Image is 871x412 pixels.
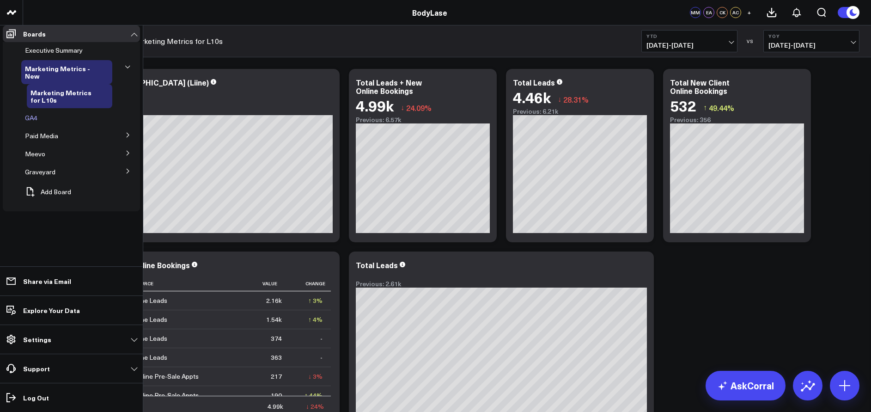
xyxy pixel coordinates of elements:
div: ↑ 44% [305,391,323,400]
div: Liine Leads [134,353,167,362]
a: Marketing Metrics - New [25,65,96,80]
a: Marketing Metrics for L10s [30,89,97,104]
div: Liine Leads [134,315,167,324]
div: 1.54k [266,315,282,324]
span: Executive Summary [25,46,83,55]
button: Add Board [21,182,71,202]
b: YoY [768,33,854,39]
a: BodyLase [412,7,447,18]
th: Change [290,276,331,291]
div: 4.46k [513,89,551,105]
a: Paid Media [25,132,58,140]
span: Meevo [25,149,45,158]
div: 190 [271,391,282,400]
div: Liine Leads [134,296,167,305]
div: MM [690,7,701,18]
div: AC [730,7,741,18]
span: ↓ [558,93,561,105]
span: GA4 [25,113,37,122]
div: Previous: 0 [42,108,333,115]
div: Total Leads + New Online Bookings [356,77,422,96]
div: CK [717,7,728,18]
div: ↓ 24% [306,402,324,411]
div: ↑ 4% [308,315,323,324]
button: YTD[DATE]-[DATE] [641,30,737,52]
div: Previous: 356 [670,116,804,123]
a: Log Out [3,389,140,406]
div: 374 [271,334,282,343]
span: 28.31% [563,94,589,105]
div: ↓ 3% [308,372,323,381]
span: [DATE] - [DATE] [768,42,854,49]
b: YTD [646,33,732,39]
th: Source [134,276,247,291]
a: AskCorral [706,371,786,400]
span: ↓ [401,102,404,114]
p: Settings [23,336,51,343]
div: VS [742,38,759,44]
p: Explore Your Data [23,307,80,314]
div: 2.16k [266,296,282,305]
span: 24.09% [406,103,432,113]
div: 217 [271,372,282,381]
button: + [743,7,755,18]
a: Executive Summary [25,47,83,54]
div: EA [703,7,714,18]
a: Marketing Metrics for L10s [131,36,223,46]
div: Total Leads [513,77,555,87]
div: Total Leads [356,260,398,270]
span: Graveyard [25,167,55,176]
div: Previous: 2.61k [356,280,647,288]
span: ↑ [703,102,707,114]
span: Paid Media [25,131,58,140]
div: Online Pre-Sale Appts [134,391,199,400]
p: Boards [23,30,46,37]
div: 363 [271,353,282,362]
span: 49.44% [709,103,734,113]
span: Marketing Metrics - New [25,64,90,80]
div: Previous: 6.57k [356,116,490,123]
div: 532 [670,97,696,114]
th: Value [247,276,290,291]
p: Support [23,365,50,372]
p: Log Out [23,394,49,401]
div: Total New Client Online Bookings [670,77,730,96]
div: - [320,353,323,362]
div: ↑ 3% [308,296,323,305]
a: Graveyard [25,168,55,176]
a: Meevo [25,150,45,158]
div: - [320,334,323,343]
a: GA4 [25,114,37,122]
div: 4.99k [356,97,394,114]
button: YoY[DATE]-[DATE] [763,30,859,52]
span: + [747,9,751,16]
div: 4.99k [268,402,283,411]
p: Share via Email [23,277,71,285]
span: Marketing Metrics for L10s [30,88,91,105]
div: Previous: 6.21k [513,108,647,115]
div: Liine Leads [134,334,167,343]
div: Online Pre-Sale Appts [134,372,199,381]
span: [DATE] - [DATE] [646,42,732,49]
